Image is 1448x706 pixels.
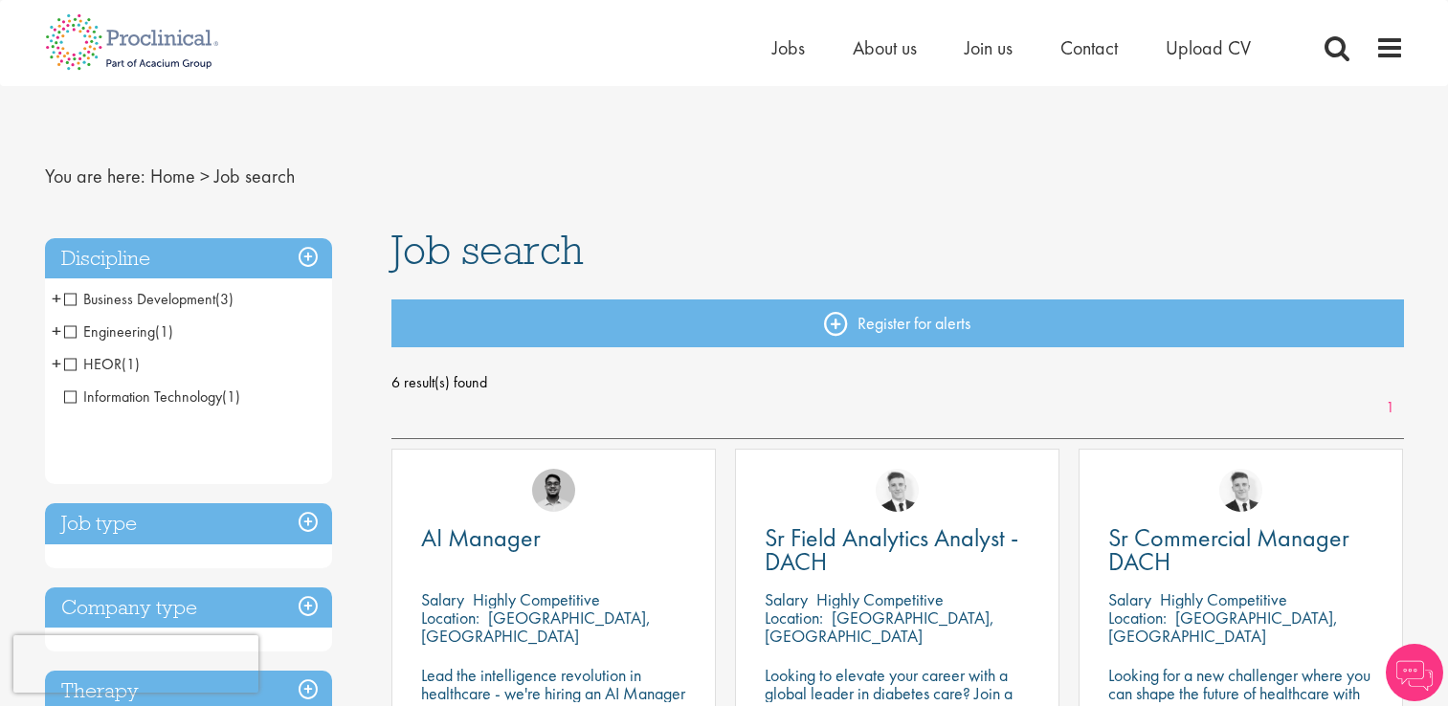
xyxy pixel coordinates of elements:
[45,164,145,188] span: You are here:
[421,526,686,550] a: AI Manager
[64,321,155,342] span: Engineering
[391,224,584,276] span: Job search
[215,289,234,309] span: (3)
[765,526,1030,574] a: Sr Field Analytics Analyst - DACH
[64,386,240,407] span: Information Technology
[1386,644,1443,701] img: Chatbot
[765,607,823,629] span: Location:
[1108,521,1349,578] span: Sr Commercial Manager DACH
[816,588,944,610] p: Highly Competitive
[391,299,1404,347] a: Register for alerts
[1108,526,1373,574] a: Sr Commercial Manager DACH
[765,588,808,610] span: Salary
[45,238,332,279] h3: Discipline
[1166,35,1251,60] a: Upload CV
[391,368,1404,397] span: 6 result(s) found
[421,607,651,647] p: [GEOGRAPHIC_DATA], [GEOGRAPHIC_DATA]
[45,587,332,629] h3: Company type
[765,607,994,647] p: [GEOGRAPHIC_DATA], [GEOGRAPHIC_DATA]
[150,164,195,188] a: breadcrumb link
[1219,469,1262,512] img: Nicolas Daniel
[1108,607,1338,647] p: [GEOGRAPHIC_DATA], [GEOGRAPHIC_DATA]
[421,607,479,629] span: Location:
[421,588,464,610] span: Salary
[765,521,1018,578] span: Sr Field Analytics Analyst - DACH
[155,321,173,342] span: (1)
[214,164,295,188] span: Job search
[13,635,258,693] iframe: reCAPTCHA
[532,469,575,512] img: Timothy Deschamps
[64,289,234,309] span: Business Development
[853,35,917,60] a: About us
[64,321,173,342] span: Engineering
[52,317,61,345] span: +
[1160,588,1287,610] p: Highly Competitive
[965,35,1013,60] a: Join us
[1108,607,1167,629] span: Location:
[222,386,240,407] span: (1)
[52,349,61,378] span: +
[772,35,805,60] a: Jobs
[45,503,332,544] h3: Job type
[876,469,919,512] img: Nicolas Daniel
[200,164,210,188] span: >
[1108,588,1151,610] span: Salary
[122,354,140,374] span: (1)
[473,588,600,610] p: Highly Competitive
[64,354,122,374] span: HEOR
[52,284,61,313] span: +
[421,521,541,554] span: AI Manager
[64,386,222,407] span: Information Technology
[64,354,140,374] span: HEOR
[1376,397,1404,419] a: 1
[1060,35,1118,60] a: Contact
[64,289,215,309] span: Business Development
